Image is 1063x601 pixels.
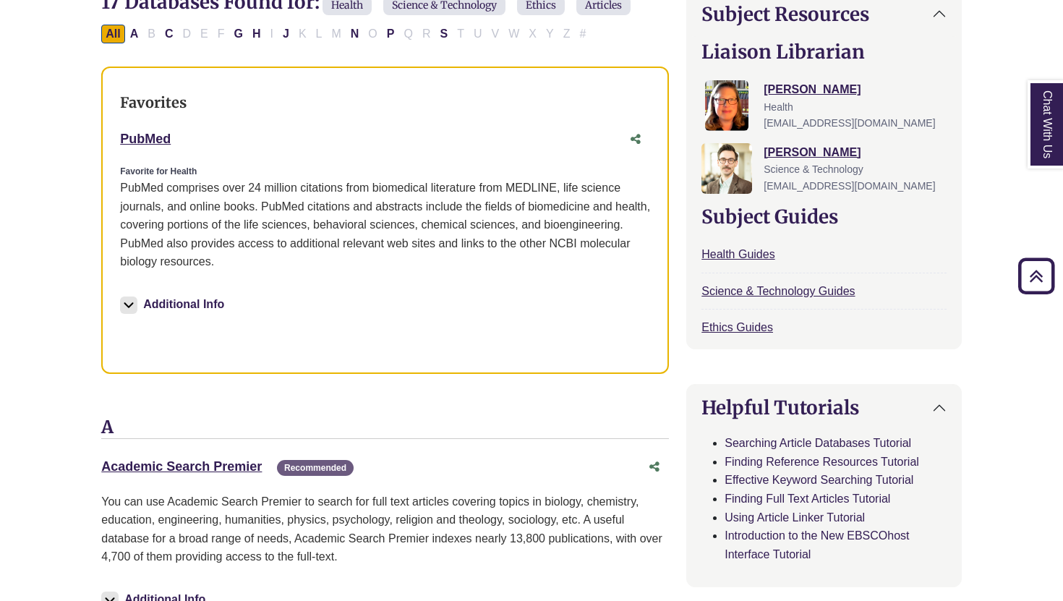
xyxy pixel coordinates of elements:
a: Science & Technology Guides [701,285,855,297]
a: Ethics Guides [701,321,773,333]
a: Finding Reference Resources Tutorial [725,456,919,468]
a: PubMed [120,132,171,146]
a: Introduction to the New EBSCOhost Interface Tutorial [725,529,909,560]
button: Filter Results P [383,25,399,43]
a: Finding Full Text Articles Tutorial [725,493,890,505]
img: Greg Rosauer [701,143,752,194]
button: Share this database [621,126,650,153]
a: [PERSON_NAME] [764,83,861,95]
button: Additional Info [120,294,229,315]
button: Filter Results C [161,25,178,43]
span: [EMAIL_ADDRESS][DOMAIN_NAME] [764,117,935,129]
button: Filter Results G [230,25,247,43]
button: All [101,25,124,43]
span: Recommended [277,460,354,477]
h3: A [101,417,669,439]
div: Alpha-list to filter by first letter of database name [101,27,592,39]
a: Effective Keyword Searching Tutorial [725,474,913,486]
a: Searching Article Databases Tutorial [725,437,911,449]
a: [PERSON_NAME] [764,146,861,158]
span: Science & Technology [764,163,863,175]
div: Favorite for Health [120,165,650,179]
a: Back to Top [1013,266,1059,286]
span: [EMAIL_ADDRESS][DOMAIN_NAME] [764,180,935,192]
button: Filter Results A [126,25,143,43]
img: Jessica Moore [705,80,748,131]
button: Share this database [640,453,669,481]
p: PubMed comprises over 24 million citations from biomedical literature from MEDLINE, life science ... [120,179,650,271]
button: Filter Results J [278,25,294,43]
h3: Favorites [120,94,650,111]
a: Using Article Linker Tutorial [725,511,865,524]
h2: Subject Guides [701,205,947,228]
span: Health [764,101,793,113]
p: You can use Academic Search Premier to search for full text articles covering topics in biology, ... [101,493,669,566]
button: Filter Results N [346,25,364,43]
a: Academic Search Premier [101,459,262,474]
button: Filter Results H [248,25,265,43]
button: Filter Results S [436,25,453,43]
a: Health Guides [701,248,774,260]
button: Helpful Tutorials [687,385,961,430]
h2: Liaison Librarian [701,41,947,63]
